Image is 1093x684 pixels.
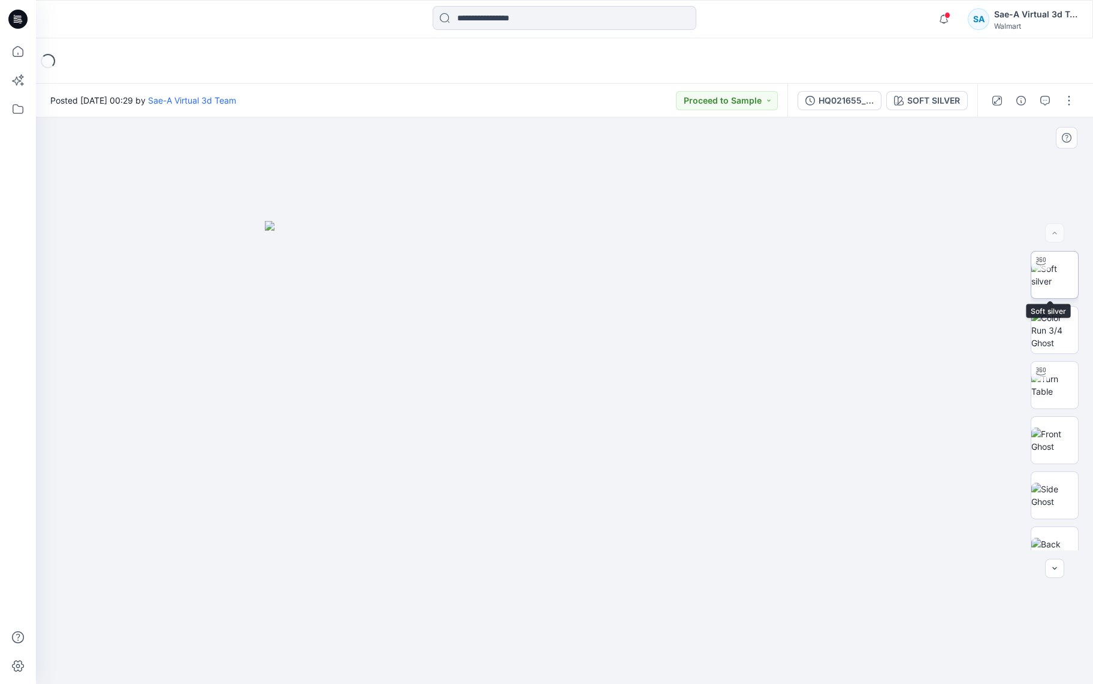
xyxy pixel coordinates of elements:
[968,8,989,30] div: SA
[1031,373,1078,398] img: Turn Table
[886,91,968,110] button: SOFT SILVER
[819,94,874,107] div: HQ021655_SIZE-SET_AW CORE SKORT_SaeA_081825
[148,95,236,105] a: Sae-A Virtual 3d Team
[907,94,960,107] div: SOFT SILVER
[1031,483,1078,508] img: Side Ghost
[50,94,236,107] span: Posted [DATE] 00:29 by
[1031,428,1078,453] img: Front Ghost
[1031,311,1078,349] img: Color Run 3/4 Ghost
[1031,538,1078,563] img: Back Ghost
[1031,262,1078,287] img: Soft silver
[1012,91,1031,110] button: Details
[265,221,864,684] img: eyJhbGciOiJIUzI1NiIsImtpZCI6IjAiLCJzbHQiOiJzZXMiLCJ0eXAiOiJKV1QifQ.eyJkYXRhIjp7InR5cGUiOiJzdG9yYW...
[994,22,1078,31] div: Walmart
[994,7,1078,22] div: Sae-A Virtual 3d Team
[798,91,881,110] button: HQ021655_SIZE-SET_AW CORE SKORT_SaeA_081825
